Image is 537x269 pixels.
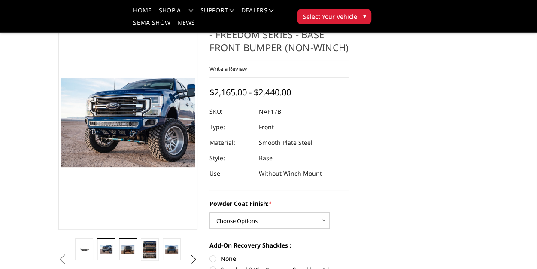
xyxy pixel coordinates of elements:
a: News [177,20,195,32]
span: $2,165.00 - $2,440.00 [209,86,291,98]
a: shop all [159,7,194,20]
button: Previous [56,253,69,266]
iframe: Chat Widget [494,228,537,269]
label: Add-On Recovery Shackles : [209,241,349,250]
button: Select Your Vehicle [297,9,371,24]
img: 2017-2022 Ford F250-350 - Freedom Series - Base Front Bumper (non-winch) [78,246,90,252]
a: Support [200,7,234,20]
h1: [DATE]-[DATE] Ford F250-350 - Freedom Series - Base Front Bumper (non-winch) [209,15,349,60]
button: Next [187,253,200,266]
dt: SKU: [209,104,252,119]
dt: Use: [209,166,252,181]
img: Multiple lighting options [143,241,156,258]
dd: Without Winch Mount [259,166,322,181]
img: 2017-2022 Ford F250-350 - Freedom Series - Base Front Bumper (non-winch) [121,245,134,253]
span: ▾ [363,12,366,21]
dt: Type: [209,119,252,135]
dd: Front [259,119,274,135]
label: Powder Coat Finish: [209,199,349,208]
a: Dealers [241,7,274,20]
dd: Smooth Plate Steel [259,135,312,150]
a: Write a Review [209,65,247,73]
dt: Material: [209,135,252,150]
img: 2017-2022 Ford F250-350 - Freedom Series - Base Front Bumper (non-winch) [100,245,112,253]
a: SEMA Show [133,20,170,32]
img: 2017-2022 Ford F250-350 - Freedom Series - Base Front Bumper (non-winch) [165,245,178,253]
a: 2017-2022 Ford F250-350 - Freedom Series - Base Front Bumper (non-winch) [58,15,198,230]
dd: Base [259,150,273,166]
dt: Style: [209,150,252,166]
dd: NAF17B [259,104,281,119]
label: None [209,254,349,263]
a: Home [133,7,152,20]
span: Select Your Vehicle [303,12,357,21]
